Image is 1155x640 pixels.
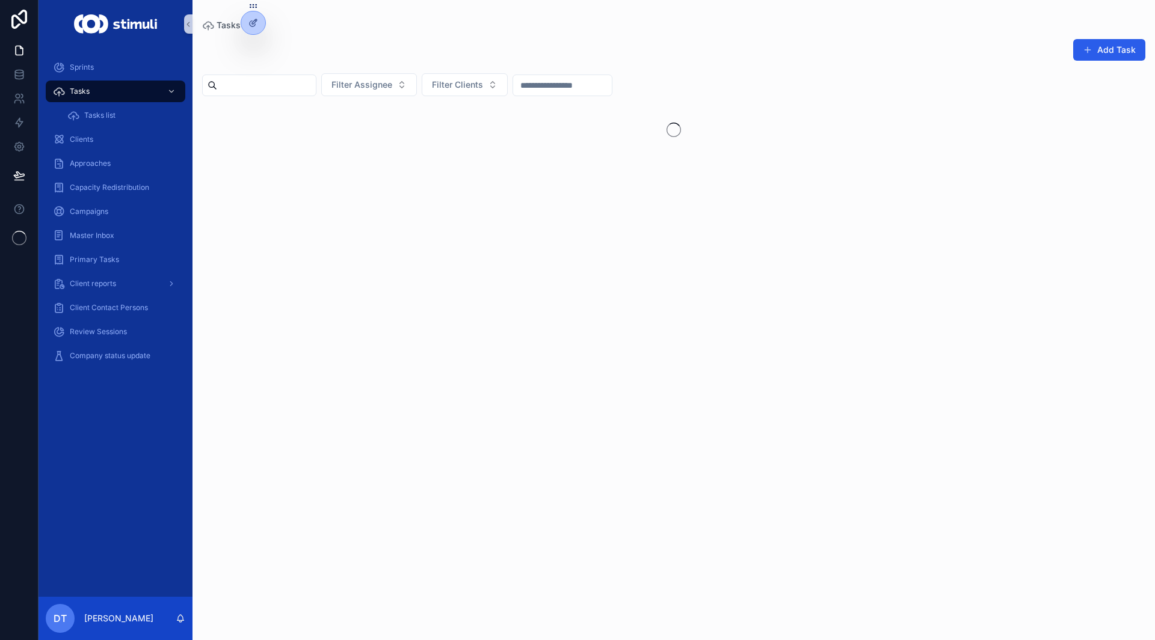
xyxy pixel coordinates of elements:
[38,48,192,382] div: scrollable content
[422,73,508,96] button: Select Button
[74,14,156,34] img: App logo
[70,255,119,264] span: Primary Tasks
[70,159,111,168] span: Approaches
[46,177,185,198] a: Capacity Redistribution
[46,81,185,102] a: Tasks
[331,79,392,91] span: Filter Assignee
[70,279,116,288] span: Client reports
[84,612,153,624] p: [PERSON_NAME]
[70,62,94,72] span: Sprints
[46,225,185,246] a: Master Inbox
[46,273,185,294] a: Client reports
[46,129,185,150] a: Clients
[70,87,90,96] span: Tasks
[46,201,185,222] a: Campaigns
[432,79,483,91] span: Filter Clients
[54,611,67,626] span: DT
[46,321,185,343] a: Review Sessions
[217,19,241,31] span: Tasks
[70,303,148,312] span: Client Contact Persons
[60,105,185,126] a: Tasks list
[70,183,149,192] span: Capacity Redistribution
[46,153,185,174] a: Approaches
[46,345,185,367] a: Company status update
[84,111,115,120] span: Tasks list
[70,207,108,216] span: Campaigns
[70,327,127,337] span: Review Sessions
[46,56,185,78] a: Sprints
[321,73,417,96] button: Select Button
[46,249,185,270] a: Primary Tasks
[70,135,93,144] span: Clients
[202,19,241,31] a: Tasks
[70,231,114,240] span: Master Inbox
[1073,39,1145,61] button: Add Task
[70,351,150,361] span: Company status update
[46,297,185,318] a: Client Contact Persons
